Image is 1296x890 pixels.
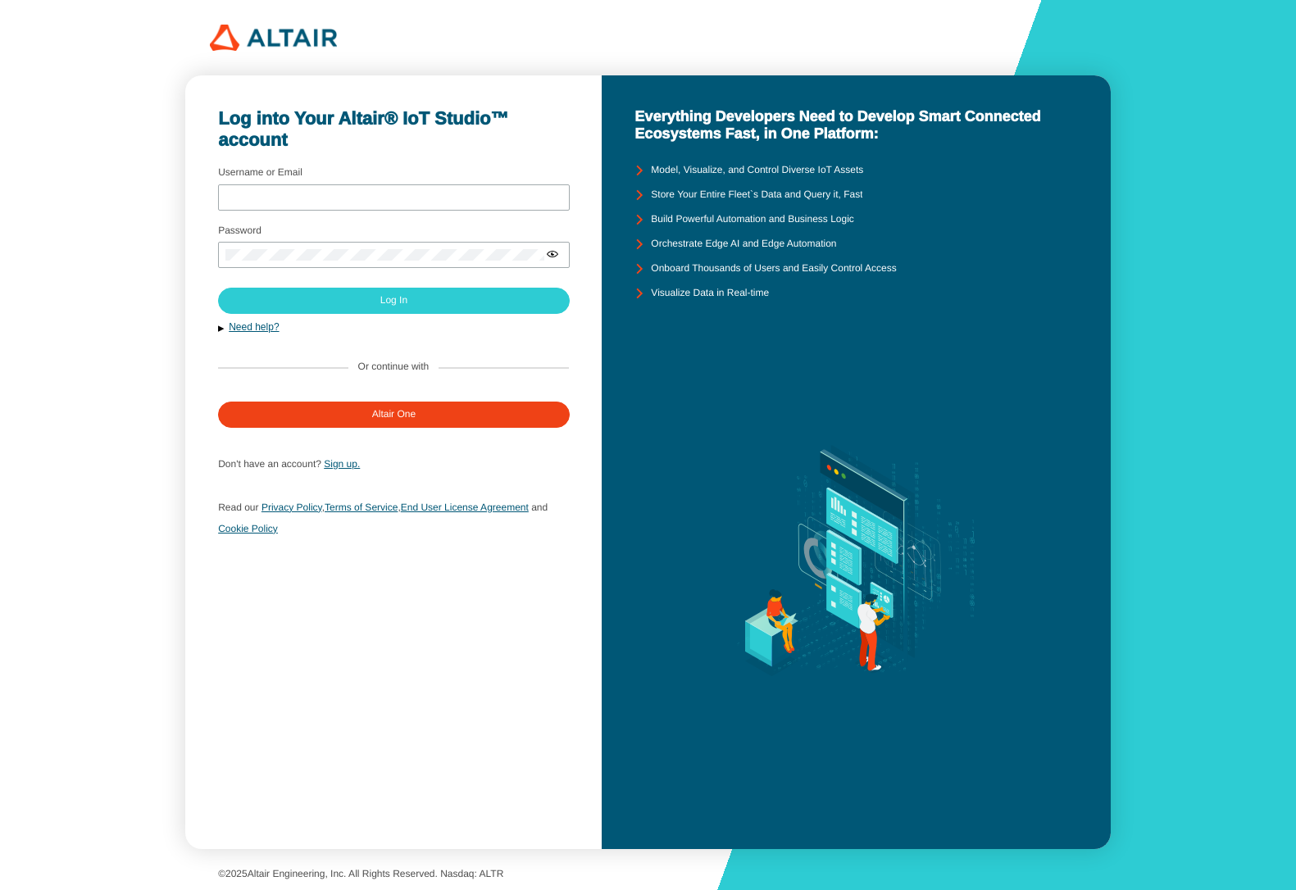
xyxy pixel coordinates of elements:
unity-typography: Store Your Entire Fleet`s Data and Query it, Fast [651,189,862,201]
span: Don't have an account? [218,458,321,470]
span: 2025 [225,868,248,879]
span: and [531,502,548,513]
unity-typography: Build Powerful Automation and Business Logic [651,214,853,225]
unity-typography: Orchestrate Edge AI and Edge Automation [651,238,836,250]
unity-typography: Onboard Thousands of Users and Easily Control Access [651,263,896,275]
p: , , [218,497,569,539]
a: Cookie Policy [218,523,278,534]
unity-typography: Visualize Data in Real-time [651,288,769,299]
a: Need help? [229,321,279,333]
unity-typography: Log into Your Altair® IoT Studio™ account [218,108,569,150]
button: Need help? [218,320,569,334]
p: © Altair Engineering, Inc. All Rights Reserved. Nasdaq: ALTR [218,869,1078,880]
a: Privacy Policy [261,502,322,513]
unity-typography: Everything Developers Need to Develop Smart Connected Ecosystems Fast, in One Platform: [634,108,1077,142]
span: Read our [218,502,258,513]
img: background.svg [712,306,1000,816]
a: Sign up. [324,458,360,470]
a: Terms of Service [325,502,398,513]
label: Password [218,225,261,236]
label: Or continue with [358,361,430,373]
img: 320px-Altair_logo.png [210,25,337,51]
a: End User License Agreement [401,502,529,513]
unity-typography: Model, Visualize, and Control Diverse IoT Assets [651,165,863,176]
label: Username or Email [218,166,302,178]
